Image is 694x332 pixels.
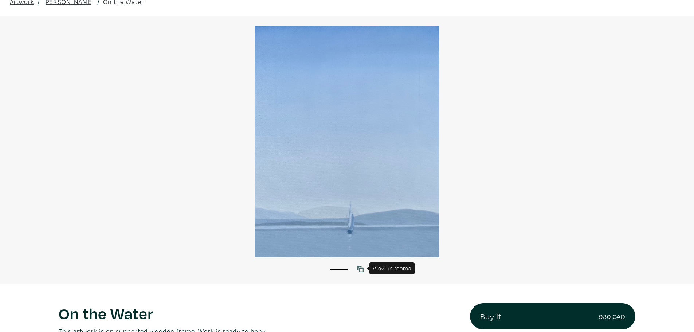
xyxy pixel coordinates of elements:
button: 1 of 1 [330,269,348,270]
small: 930 CAD [599,312,625,321]
h1: On the Water [59,303,459,323]
div: View in rooms [369,262,415,274]
a: Buy It930 CAD [470,303,635,329]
